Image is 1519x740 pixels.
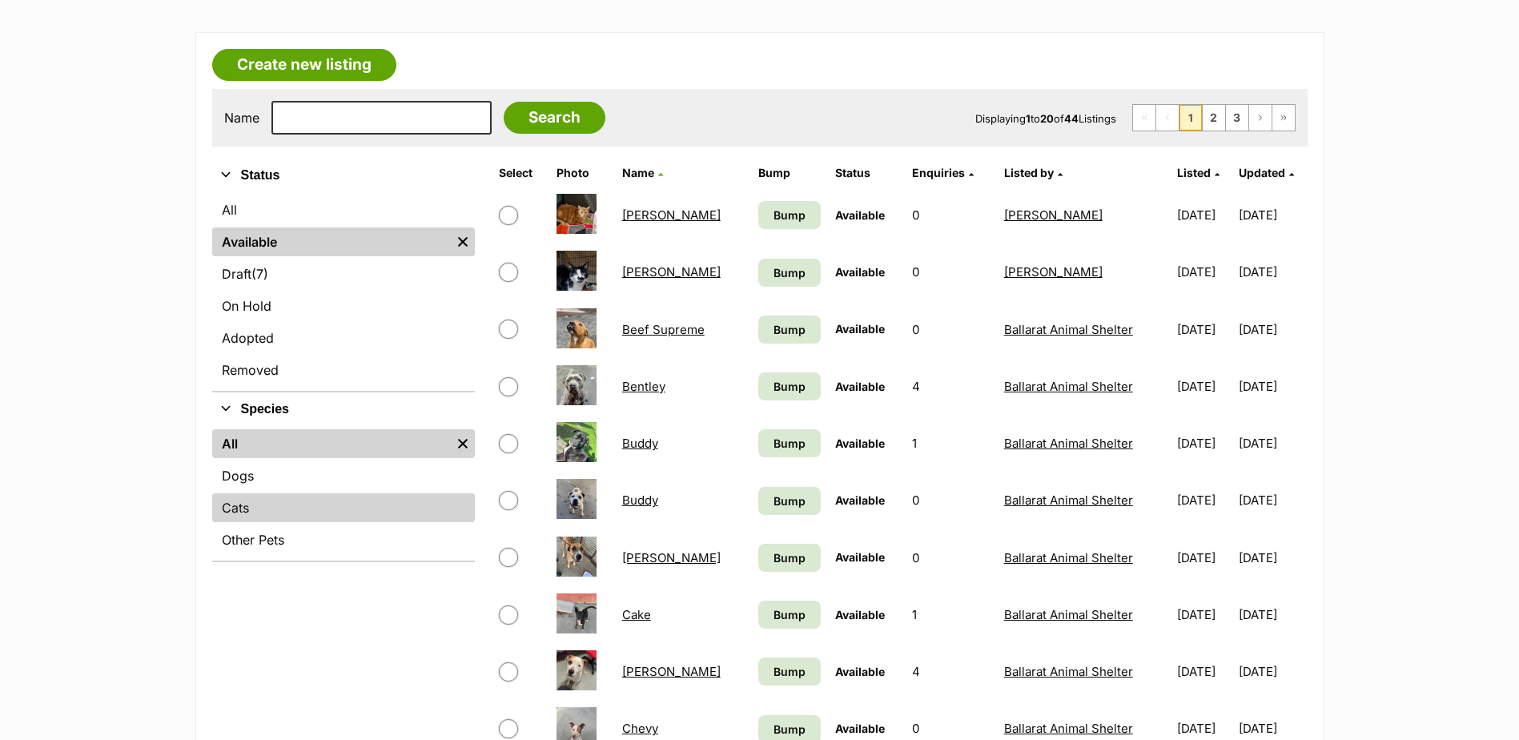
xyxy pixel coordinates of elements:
a: Enquiries [912,166,974,179]
td: [DATE] [1171,187,1237,243]
span: Bump [774,493,806,509]
a: Dogs [212,461,475,490]
a: Name [622,166,663,179]
th: Status [829,160,904,186]
a: Ballarat Animal Shelter [1004,322,1133,337]
span: Previous page [1156,105,1179,131]
a: Cake [622,607,651,622]
span: Available [835,322,885,336]
a: Last page [1272,105,1295,131]
a: Cats [212,493,475,522]
a: [PERSON_NAME] [622,664,721,679]
span: Available [835,436,885,450]
span: Available [835,493,885,507]
td: [DATE] [1171,416,1237,471]
strong: 44 [1064,112,1079,125]
td: 0 [906,244,995,300]
a: Listed by [1004,166,1063,179]
a: Buddy [622,436,658,451]
input: Search [504,102,605,134]
a: Remove filter [451,429,475,458]
a: Ballarat Animal Shelter [1004,493,1133,508]
span: Available [835,608,885,621]
td: 0 [906,530,995,585]
button: Status [212,165,475,186]
td: 1 [906,416,995,471]
a: [PERSON_NAME] [1004,207,1103,223]
strong: 1 [1026,112,1031,125]
span: Updated [1239,166,1285,179]
a: Bump [758,201,821,229]
span: Available [835,208,885,222]
a: Remove filter [451,227,475,256]
span: Bump [774,663,806,680]
td: 4 [906,644,995,699]
span: First page [1133,105,1155,131]
a: Available [212,227,451,256]
a: [PERSON_NAME] [622,550,721,565]
strong: 20 [1040,112,1054,125]
td: [DATE] [1239,244,1305,300]
a: All [212,429,451,458]
div: Species [212,426,475,561]
td: [DATE] [1171,644,1237,699]
td: [DATE] [1171,587,1237,642]
a: Removed [212,356,475,384]
a: Bump [758,429,821,457]
td: [DATE] [1239,187,1305,243]
span: Available [835,550,885,564]
a: Ballarat Animal Shelter [1004,664,1133,679]
td: 4 [906,359,995,414]
a: Other Pets [212,525,475,554]
a: Next page [1249,105,1272,131]
span: Bump [774,721,806,738]
td: [DATE] [1239,416,1305,471]
td: [DATE] [1239,644,1305,699]
span: (7) [251,264,268,284]
span: Bump [774,207,806,223]
a: Bump [758,316,821,344]
span: Bump [774,378,806,395]
td: [DATE] [1171,473,1237,528]
td: [DATE] [1171,530,1237,585]
a: Bump [758,487,821,515]
td: [DATE] [1239,302,1305,357]
a: Ballarat Animal Shelter [1004,379,1133,394]
span: Bump [774,549,806,566]
a: Page 2 [1203,105,1225,131]
span: Available [835,380,885,393]
td: 0 [906,473,995,528]
nav: Pagination [1132,104,1296,131]
a: Updated [1239,166,1294,179]
td: 0 [906,187,995,243]
a: All [212,195,475,224]
span: Available [835,665,885,678]
a: Ballarat Animal Shelter [1004,721,1133,736]
td: [DATE] [1171,359,1237,414]
span: Listed [1177,166,1211,179]
a: Bump [758,601,821,629]
a: Bump [758,372,821,400]
span: Available [835,265,885,279]
a: Chevy [622,721,658,736]
a: Bump [758,658,821,686]
td: [DATE] [1171,302,1237,357]
div: Status [212,192,475,391]
a: Beef Supreme [622,322,705,337]
span: Bump [774,264,806,281]
td: 1 [906,587,995,642]
a: Draft [212,259,475,288]
span: Displaying to of Listings [975,112,1116,125]
a: Create new listing [212,49,396,81]
span: Bump [774,321,806,338]
td: [DATE] [1171,244,1237,300]
a: Ballarat Animal Shelter [1004,607,1133,622]
a: Buddy [622,493,658,508]
td: [DATE] [1239,587,1305,642]
td: [DATE] [1239,359,1305,414]
span: Listed by [1004,166,1054,179]
span: Bump [774,606,806,623]
a: Listed [1177,166,1220,179]
td: 0 [906,302,995,357]
a: On Hold [212,292,475,320]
